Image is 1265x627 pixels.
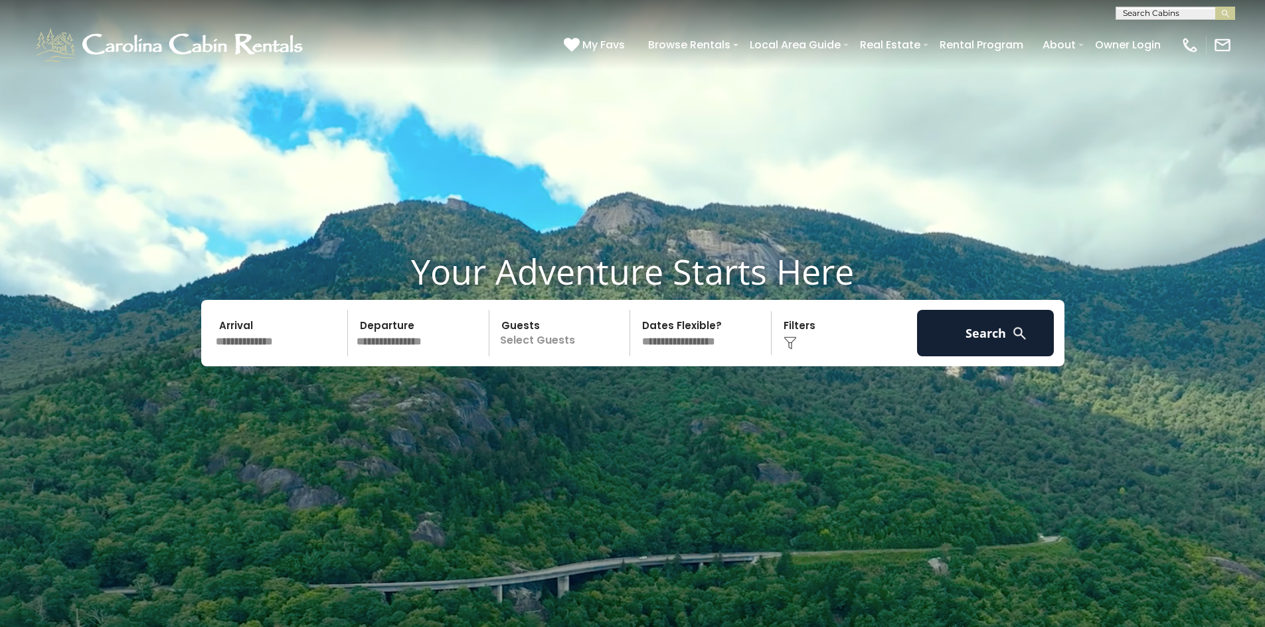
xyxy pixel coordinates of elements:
[1181,36,1199,54] img: phone-regular-white.png
[1036,33,1082,56] a: About
[784,336,797,350] img: filter--v1.png
[493,310,630,356] p: Select Guests
[1213,36,1232,54] img: mail-regular-white.png
[641,33,737,56] a: Browse Rentals
[917,310,1054,356] button: Search
[743,33,847,56] a: Local Area Guide
[933,33,1030,56] a: Rental Program
[582,36,625,53] span: My Favs
[564,36,628,54] a: My Favs
[10,251,1255,292] h1: Your Adventure Starts Here
[1011,325,1028,342] img: search-regular-white.png
[853,33,927,56] a: Real Estate
[33,25,309,65] img: White-1-1-2.png
[1088,33,1167,56] a: Owner Login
